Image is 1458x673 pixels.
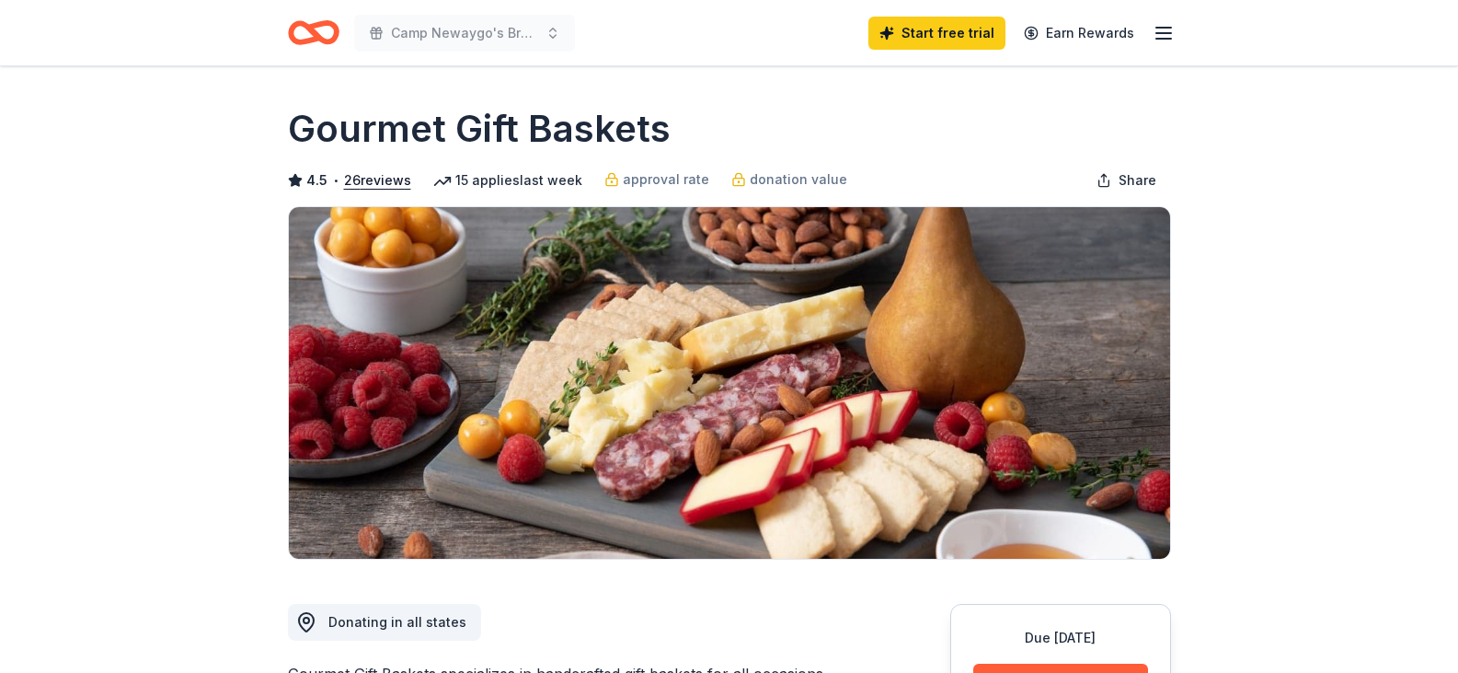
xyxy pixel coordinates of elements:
span: 4.5 [306,169,327,191]
span: Camp Newaygo's Brunch for the Bog [391,22,538,44]
span: approval rate [623,168,709,191]
div: 15 applies last week [433,169,582,191]
img: Image for Gourmet Gift Baskets [289,207,1170,559]
div: Due [DATE] [973,627,1148,649]
span: Donating in all states [328,614,466,630]
a: Home [288,11,339,54]
button: Share [1082,162,1171,199]
span: Share [1119,169,1156,191]
button: Camp Newaygo's Brunch for the Bog [354,15,575,52]
button: 26reviews [344,169,411,191]
a: Earn Rewards [1013,17,1145,50]
a: donation value [731,168,847,191]
span: • [332,173,339,188]
a: approval rate [604,168,709,191]
a: Start free trial [868,17,1005,50]
span: donation value [750,168,847,191]
h1: Gourmet Gift Baskets [288,103,671,155]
